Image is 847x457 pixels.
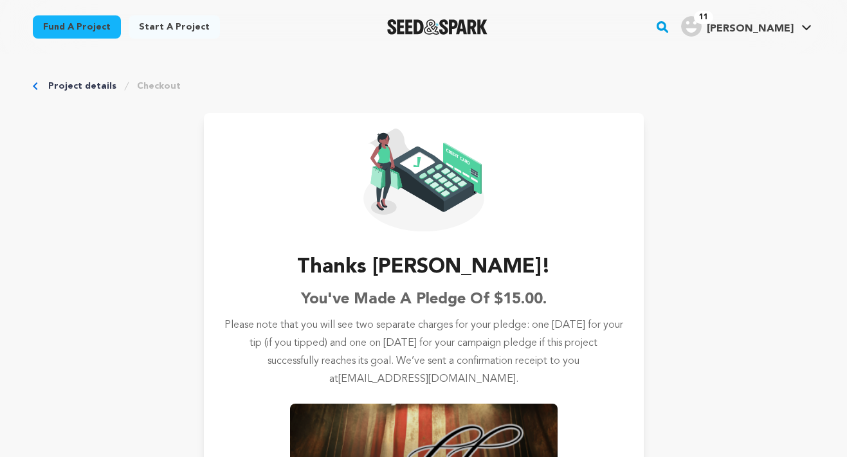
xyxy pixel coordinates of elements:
[224,316,623,388] p: Please note that you will see two separate charges for your pledge: one [DATE] for your tip (if y...
[129,15,220,39] a: Start a project
[363,129,484,231] img: Seed&Spark Confirmation Icon
[301,288,547,311] h6: You've made a pledge of $15.00.
[137,80,181,93] a: Checkout
[33,80,815,93] div: Breadcrumb
[679,13,814,40] span: Anna O.'s Profile
[387,19,488,35] img: Seed&Spark Logo Dark Mode
[679,13,814,37] a: Anna O.'s Profile
[387,19,488,35] a: Seed&Spark Homepage
[694,11,713,24] span: 11
[48,80,116,93] a: Project details
[681,16,702,37] img: user.png
[33,15,121,39] a: Fund a project
[707,24,794,34] span: [PERSON_NAME]
[297,252,551,283] h3: Thanks [PERSON_NAME]!
[681,16,794,37] div: Anna O.'s Profile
